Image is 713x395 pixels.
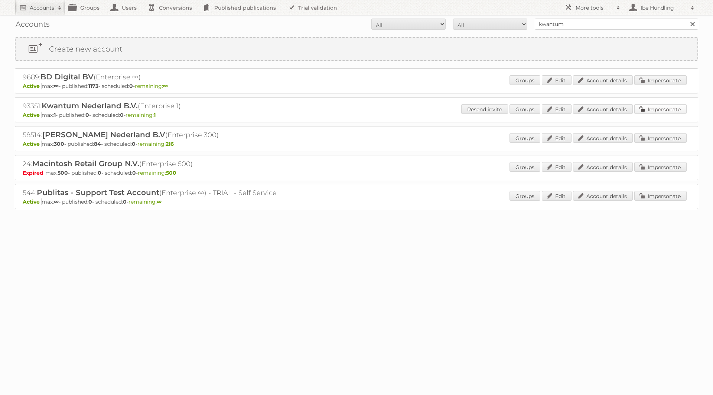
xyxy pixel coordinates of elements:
[573,191,633,201] a: Account details
[573,75,633,85] a: Account details
[461,104,508,114] a: Resend invite
[16,38,697,60] a: Create new account
[23,112,690,118] p: max: - published: - scheduled: -
[542,75,572,85] a: Edit
[639,4,687,11] h2: Ibe Hundling
[634,162,687,172] a: Impersonate
[42,101,138,110] span: Kwantum Nederland B.V.
[23,112,42,118] span: Active
[23,169,45,176] span: Expired
[163,83,168,89] strong: ∞
[509,191,540,201] a: Groups
[120,112,124,118] strong: 0
[137,141,174,147] span: remaining:
[23,169,690,176] p: max: - published: - scheduled: -
[573,133,633,143] a: Account details
[509,133,540,143] a: Groups
[85,112,89,118] strong: 0
[129,83,133,89] strong: 0
[88,83,98,89] strong: 1173
[54,112,56,118] strong: 1
[634,133,687,143] a: Impersonate
[634,75,687,85] a: Impersonate
[23,141,42,147] span: Active
[94,141,101,147] strong: 84
[576,4,613,11] h2: More tools
[542,133,572,143] a: Edit
[54,83,59,89] strong: ∞
[157,198,162,205] strong: ∞
[23,188,283,198] h2: 544: (Enterprise ∞) - TRIAL - Self Service
[37,188,159,197] span: Publitas - Support Test Account
[509,75,540,85] a: Groups
[542,162,572,172] a: Edit
[634,104,687,114] a: Impersonate
[42,130,165,139] span: [PERSON_NAME] Nederland B.V
[54,198,59,205] strong: ∞
[166,169,176,176] strong: 500
[509,162,540,172] a: Groups
[128,198,162,205] span: remaining:
[138,169,176,176] span: remaining:
[40,72,94,81] span: BD Digital BV
[573,104,633,114] a: Account details
[23,159,283,169] h2: 24: (Enterprise 500)
[542,104,572,114] a: Edit
[126,112,156,118] span: remaining:
[509,104,540,114] a: Groups
[23,72,283,82] h2: 9689: (Enterprise ∞)
[132,169,136,176] strong: 0
[123,198,127,205] strong: 0
[23,198,42,205] span: Active
[634,191,687,201] a: Impersonate
[154,112,156,118] strong: 1
[23,83,42,89] span: Active
[58,169,68,176] strong: 500
[542,191,572,201] a: Edit
[166,141,174,147] strong: 216
[132,141,136,147] strong: 0
[23,83,690,89] p: max: - published: - scheduled: -
[23,130,283,140] h2: 58514: (Enterprise 300)
[30,4,54,11] h2: Accounts
[23,198,690,205] p: max: - published: - scheduled: -
[23,141,690,147] p: max: - published: - scheduled: -
[98,169,101,176] strong: 0
[32,159,139,168] span: Macintosh Retail Group N.V.
[573,162,633,172] a: Account details
[23,101,283,111] h2: 93351: (Enterprise 1)
[88,198,92,205] strong: 0
[135,83,168,89] span: remaining:
[54,141,64,147] strong: 300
